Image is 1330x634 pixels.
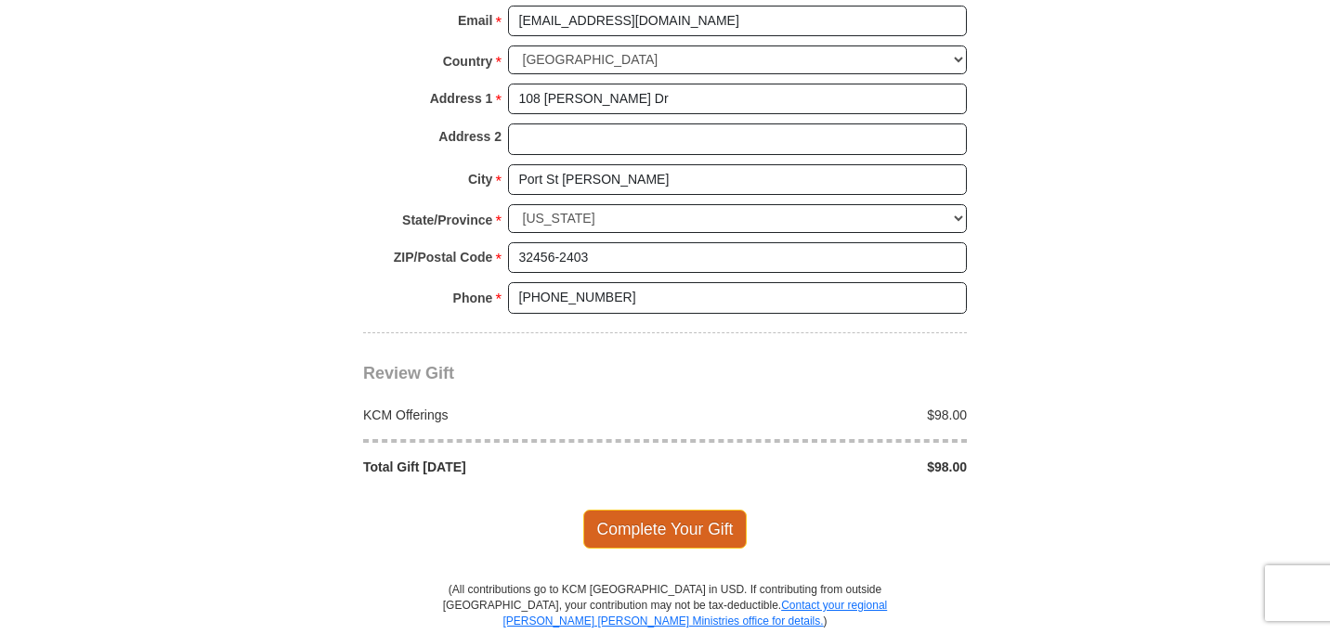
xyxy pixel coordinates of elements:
[583,510,748,549] span: Complete Your Gift
[458,7,492,33] strong: Email
[354,406,666,424] div: KCM Offerings
[430,85,493,111] strong: Address 1
[363,364,454,382] span: Review Gift
[665,406,977,424] div: $98.00
[443,48,493,74] strong: Country
[402,207,492,233] strong: State/Province
[394,244,493,270] strong: ZIP/Postal Code
[453,285,493,311] strong: Phone
[665,458,977,476] div: $98.00
[438,123,502,149] strong: Address 2
[468,166,492,192] strong: City
[354,458,666,476] div: Total Gift [DATE]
